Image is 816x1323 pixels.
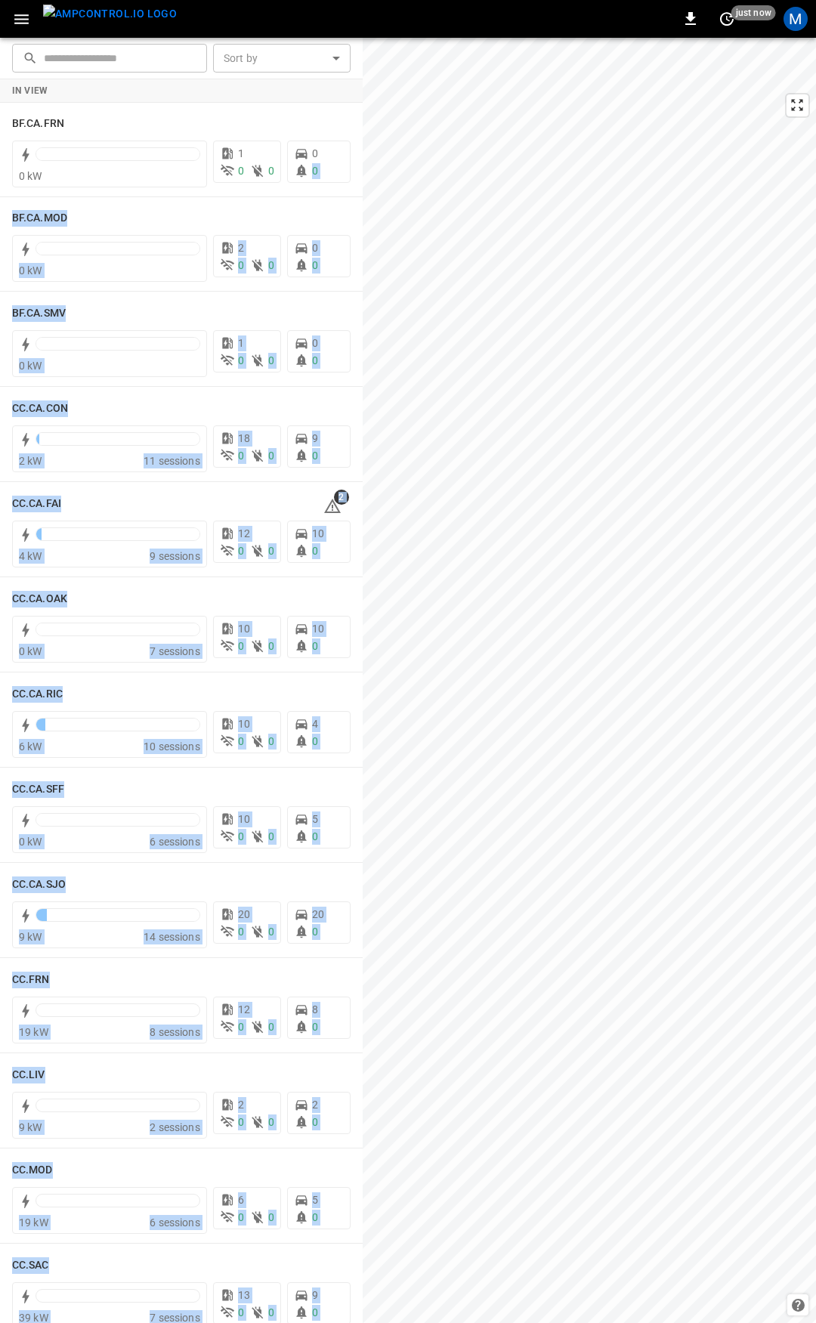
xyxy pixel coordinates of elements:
[238,337,244,349] span: 1
[312,623,324,635] span: 10
[238,432,250,444] span: 18
[12,591,67,607] h6: CC.CA.OAK
[12,876,66,893] h6: CC.CA.SJO
[12,1162,53,1179] h6: CC.MOD
[238,735,244,747] span: 0
[268,735,274,747] span: 0
[268,1021,274,1033] span: 0
[268,354,274,366] span: 0
[715,7,739,31] button: set refresh interval
[12,686,63,703] h6: CC.CA.RIC
[238,450,244,462] span: 0
[238,1099,244,1111] span: 2
[312,1306,318,1318] span: 0
[19,1026,48,1038] span: 19 kW
[312,1194,318,1206] span: 5
[19,455,42,467] span: 2 kW
[43,5,177,23] img: ampcontrol.io logo
[268,926,274,938] span: 0
[12,305,66,322] h6: BF.CA.SMV
[238,165,244,177] span: 0
[144,740,200,753] span: 10 sessions
[238,1306,244,1318] span: 0
[150,1121,200,1133] span: 2 sessions
[268,1211,274,1223] span: 0
[268,165,274,177] span: 0
[312,354,318,366] span: 0
[731,5,776,20] span: just now
[150,550,200,562] span: 9 sessions
[312,1289,318,1301] span: 9
[268,830,274,842] span: 0
[238,259,244,271] span: 0
[19,836,42,848] span: 0 kW
[312,450,318,462] span: 0
[312,735,318,747] span: 0
[312,718,318,730] span: 4
[784,7,808,31] div: profile-icon
[150,645,200,657] span: 7 sessions
[12,85,48,96] strong: In View
[238,813,250,825] span: 10
[238,147,244,159] span: 1
[312,1116,318,1128] span: 0
[19,931,42,943] span: 9 kW
[312,337,318,349] span: 0
[19,264,42,277] span: 0 kW
[12,400,68,417] h6: CC.CA.CON
[312,1021,318,1033] span: 0
[12,972,50,988] h6: CC.FRN
[150,836,200,848] span: 6 sessions
[268,640,274,652] span: 0
[238,527,250,539] span: 12
[238,640,244,652] span: 0
[12,781,64,798] h6: CC.CA.SFF
[312,545,318,557] span: 0
[312,147,318,159] span: 0
[19,1121,42,1133] span: 9 kW
[150,1026,200,1038] span: 8 sessions
[312,1211,318,1223] span: 0
[238,1003,250,1015] span: 12
[238,926,244,938] span: 0
[12,210,67,227] h6: BF.CA.MOD
[312,908,324,920] span: 20
[312,165,318,177] span: 0
[312,926,318,938] span: 0
[150,1216,200,1229] span: 6 sessions
[238,242,244,254] span: 2
[238,830,244,842] span: 0
[238,718,250,730] span: 10
[19,645,42,657] span: 0 kW
[144,931,200,943] span: 14 sessions
[12,1067,45,1083] h6: CC.LIV
[12,116,64,132] h6: BF.CA.FRN
[312,242,318,254] span: 0
[238,908,250,920] span: 20
[238,354,244,366] span: 0
[19,740,42,753] span: 6 kW
[238,1116,244,1128] span: 0
[312,1099,318,1111] span: 2
[238,545,244,557] span: 0
[268,545,274,557] span: 0
[238,1211,244,1223] span: 0
[12,496,61,512] h6: CC.CA.FAI
[12,1257,49,1274] h6: CC.SAC
[312,527,324,539] span: 10
[238,1289,250,1301] span: 13
[268,259,274,271] span: 0
[238,1194,244,1206] span: 6
[238,623,250,635] span: 10
[268,1116,274,1128] span: 0
[268,1306,274,1318] span: 0
[312,813,318,825] span: 5
[268,450,274,462] span: 0
[19,360,42,372] span: 0 kW
[363,38,816,1323] canvas: Map
[334,490,349,505] span: 2
[19,550,42,562] span: 4 kW
[19,170,42,182] span: 0 kW
[312,432,318,444] span: 9
[312,259,318,271] span: 0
